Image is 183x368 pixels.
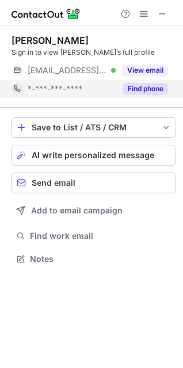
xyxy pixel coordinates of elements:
[12,7,81,21] img: ContactOut v5.3.10
[32,123,156,132] div: Save to List / ATS / CRM
[12,47,176,58] div: Sign in to view [PERSON_NAME]’s full profile
[28,65,107,76] span: [EMAIL_ADDRESS][DOMAIN_NAME]
[31,206,123,215] span: Add to email campaign
[32,178,75,187] span: Send email
[123,65,168,76] button: Reveal Button
[30,231,171,241] span: Find work email
[12,251,176,267] button: Notes
[12,228,176,244] button: Find work email
[30,254,171,264] span: Notes
[12,117,176,138] button: save-profile-one-click
[12,200,176,221] button: Add to email campaign
[12,145,176,166] button: AI write personalized message
[12,172,176,193] button: Send email
[12,35,89,46] div: [PERSON_NAME]
[123,83,168,95] button: Reveal Button
[32,151,154,160] span: AI write personalized message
